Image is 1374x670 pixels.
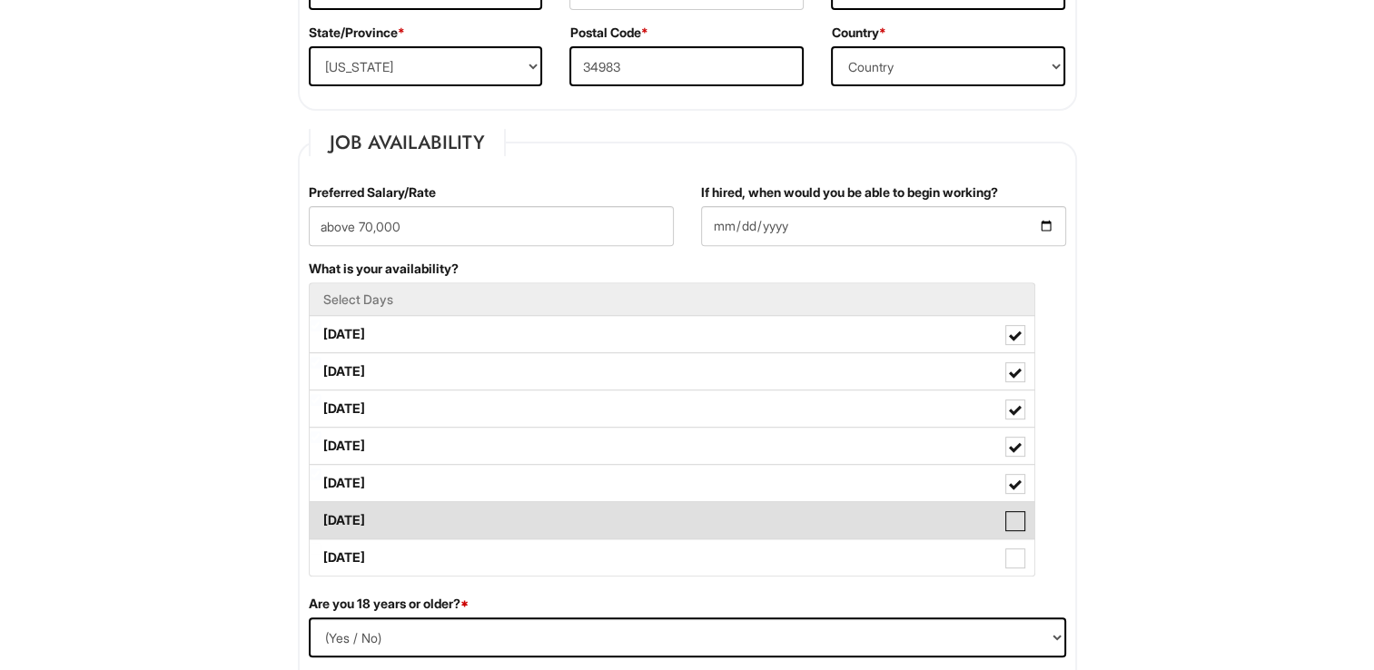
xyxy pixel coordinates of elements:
label: Are you 18 years or older? [309,595,469,613]
label: If hired, when would you be able to begin working? [701,183,998,202]
input: Postal Code [569,46,804,86]
select: Country [831,46,1065,86]
label: What is your availability? [309,260,459,278]
label: [DATE] [310,353,1034,389]
label: [DATE] [310,390,1034,427]
label: [DATE] [310,539,1034,576]
label: State/Province [309,24,405,42]
legend: Job Availability [309,129,506,156]
select: State/Province [309,46,543,86]
label: Country [831,24,885,42]
label: [DATE] [310,316,1034,352]
label: Preferred Salary/Rate [309,183,436,202]
label: [DATE] [310,502,1034,538]
input: Preferred Salary/Rate [309,206,674,246]
label: [DATE] [310,428,1034,464]
select: (Yes / No) [309,617,1066,657]
label: Postal Code [569,24,647,42]
h5: Select Days [323,292,1021,306]
label: [DATE] [310,465,1034,501]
